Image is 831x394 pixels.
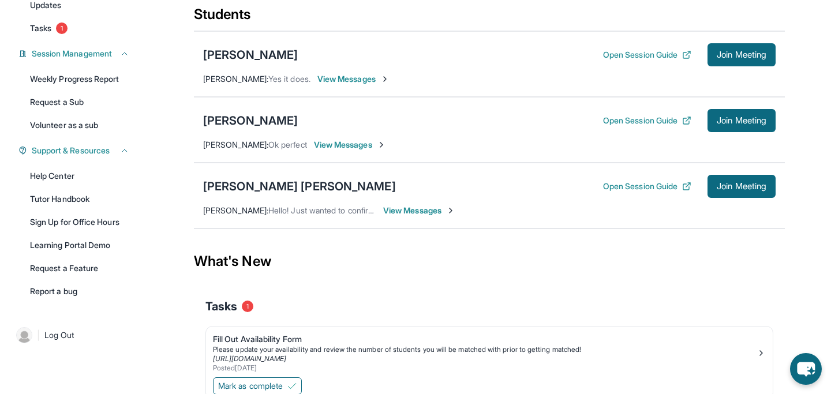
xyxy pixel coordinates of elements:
[603,49,691,61] button: Open Session Guide
[383,205,455,216] span: View Messages
[44,329,74,341] span: Log Out
[23,212,136,232] a: Sign Up for Office Hours
[23,69,136,89] a: Weekly Progress Report
[37,328,40,342] span: |
[268,74,310,84] span: Yes it does.
[203,74,268,84] span: [PERSON_NAME] :
[708,175,776,198] button: Join Meeting
[213,363,757,373] div: Posted [DATE]
[56,22,68,34] span: 1
[314,139,386,151] span: View Messages
[23,189,136,209] a: Tutor Handbook
[23,281,136,302] a: Report a bug
[27,48,129,59] button: Session Management
[203,47,298,63] div: [PERSON_NAME]
[206,327,773,375] a: Fill Out Availability FormPlease update your availability and review the number of students you w...
[708,109,776,132] button: Join Meeting
[203,178,396,194] div: [PERSON_NAME] [PERSON_NAME]
[603,181,691,192] button: Open Session Guide
[218,380,283,392] span: Mark as complete
[213,333,757,345] div: Fill Out Availability Form
[380,74,390,84] img: Chevron-Right
[16,327,32,343] img: user-img
[194,5,785,31] div: Students
[377,140,386,149] img: Chevron-Right
[32,48,112,59] span: Session Management
[717,117,766,124] span: Join Meeting
[23,92,136,112] a: Request a Sub
[203,112,298,129] div: [PERSON_NAME]
[23,166,136,186] a: Help Center
[27,145,129,156] button: Support & Resources
[23,115,136,136] a: Volunteer as a sub
[717,51,766,58] span: Join Meeting
[317,73,390,85] span: View Messages
[242,301,253,312] span: 1
[23,258,136,279] a: Request a Feature
[194,236,785,287] div: What's New
[708,43,776,66] button: Join Meeting
[203,205,268,215] span: [PERSON_NAME] :
[268,205,581,215] span: Hello! Just wanted to confirm I am tutoring [PERSON_NAME] from 4:30 PM- 5:30PM?
[213,354,286,363] a: [URL][DOMAIN_NAME]
[287,381,297,391] img: Mark as complete
[268,140,307,149] span: Ok perfect
[203,140,268,149] span: [PERSON_NAME] :
[790,353,822,385] button: chat-button
[213,345,757,354] div: Please update your availability and review the number of students you will be matched with prior ...
[205,298,237,314] span: Tasks
[12,322,136,348] a: |Log Out
[30,22,51,34] span: Tasks
[23,235,136,256] a: Learning Portal Demo
[32,145,110,156] span: Support & Resources
[603,115,691,126] button: Open Session Guide
[717,183,766,190] span: Join Meeting
[23,18,136,39] a: Tasks1
[446,206,455,215] img: Chevron-Right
